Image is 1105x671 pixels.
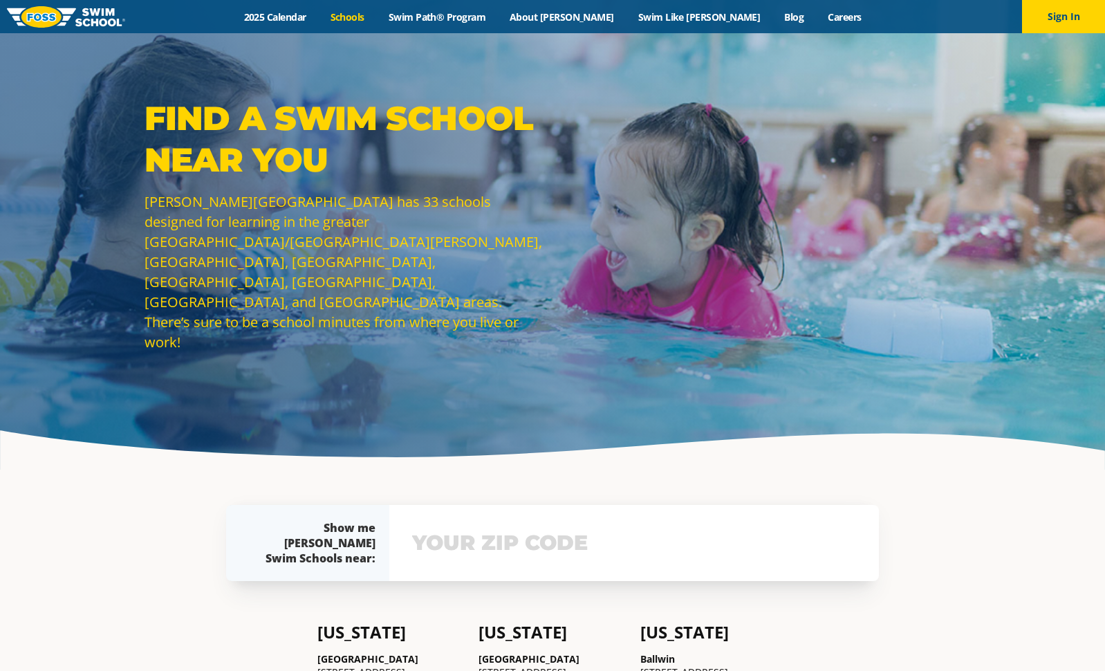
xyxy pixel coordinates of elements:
[145,98,546,181] p: Find a Swim School Near You
[232,10,318,24] a: 2025 Calendar
[772,10,816,24] a: Blog
[479,652,579,665] a: [GEOGRAPHIC_DATA]
[409,523,860,563] input: YOUR ZIP CODE
[479,623,626,642] h4: [US_STATE]
[640,623,788,642] h4: [US_STATE]
[145,192,546,352] p: [PERSON_NAME][GEOGRAPHIC_DATA] has 33 schools designed for learning in the greater [GEOGRAPHIC_DA...
[254,520,375,566] div: Show me [PERSON_NAME] Swim Schools near:
[376,10,497,24] a: Swim Path® Program
[317,623,465,642] h4: [US_STATE]
[498,10,626,24] a: About [PERSON_NAME]
[317,652,418,665] a: [GEOGRAPHIC_DATA]
[816,10,873,24] a: Careers
[640,652,675,665] a: Ballwin
[7,6,125,28] img: FOSS Swim School Logo
[626,10,772,24] a: Swim Like [PERSON_NAME]
[318,10,376,24] a: Schools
